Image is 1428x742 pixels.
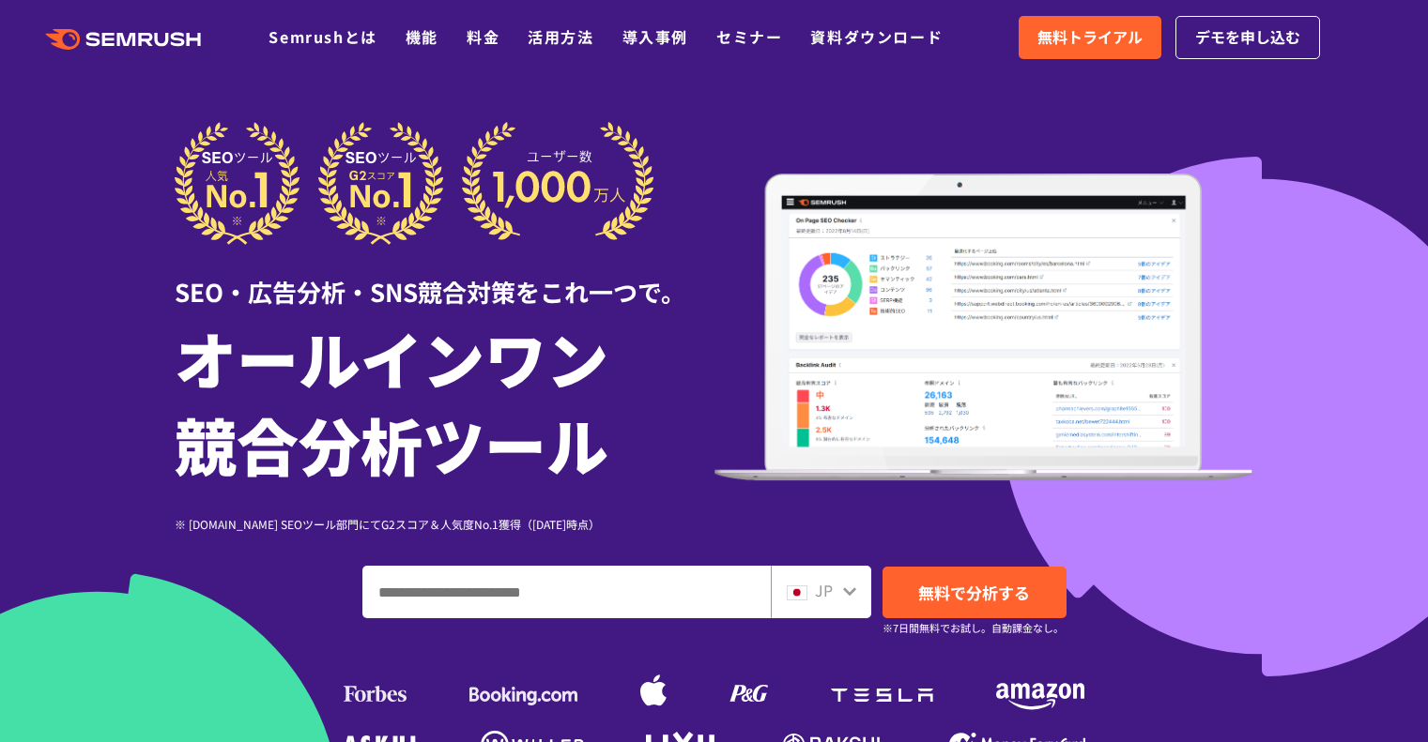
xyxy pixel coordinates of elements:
[883,619,1064,637] small: ※7日間無料でお試し。自動課金なし。
[467,25,499,48] a: 料金
[363,567,770,617] input: ドメイン、キーワードまたはURLを入力してください
[175,245,714,310] div: SEO・広告分析・SNS競合対策をこれ一つで。
[918,581,1030,604] span: 無料で分析する
[175,515,714,533] div: ※ [DOMAIN_NAME] SEOツール部門にてG2スコア＆人気度No.1獲得（[DATE]時点）
[1037,25,1143,50] span: 無料トライアル
[1195,25,1300,50] span: デモを申し込む
[622,25,688,48] a: 導入事例
[528,25,593,48] a: 活用方法
[406,25,438,48] a: 機能
[716,25,782,48] a: セミナー
[1175,16,1320,59] a: デモを申し込む
[1019,16,1161,59] a: 無料トライアル
[815,579,833,601] span: JP
[810,25,943,48] a: 資料ダウンロード
[175,314,714,487] h1: オールインワン 競合分析ツール
[269,25,376,48] a: Semrushとは
[883,567,1067,618] a: 無料で分析する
